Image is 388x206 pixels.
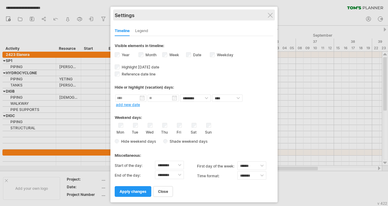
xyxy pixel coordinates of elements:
[135,26,148,36] div: Legend
[192,53,201,57] label: Date
[115,147,273,159] div: Miscellaneous:
[120,53,130,57] label: Year
[115,161,155,171] label: Start of the day:
[115,26,130,36] div: Timeline
[158,189,168,194] span: close
[197,161,237,171] label: first day of the week:
[115,9,273,20] div: Settings
[167,139,207,144] span: Shade weekend days
[115,85,273,90] div: Hide or highlight (vacation) days:
[144,53,156,57] label: Month
[120,72,156,76] span: Reference date line
[115,109,273,121] div: Weekend days:
[204,129,212,134] label: Sun
[115,171,155,180] label: End of the day:
[160,129,168,134] label: Thu
[116,102,140,107] a: add new date
[120,65,159,69] span: Highlight [DATE] date
[131,129,139,134] label: Tue
[119,139,156,144] span: Hide weekend days
[146,129,153,134] label: Wed
[175,129,183,134] label: Fri
[120,189,146,194] span: apply changes
[153,186,173,197] a: close
[115,43,273,50] div: Visible elements in timeline:
[115,186,151,197] a: apply changes
[168,53,179,57] label: Week
[197,171,237,181] label: Time format:
[117,129,124,134] label: Mon
[190,129,197,134] label: Sat
[216,53,233,57] label: Weekday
